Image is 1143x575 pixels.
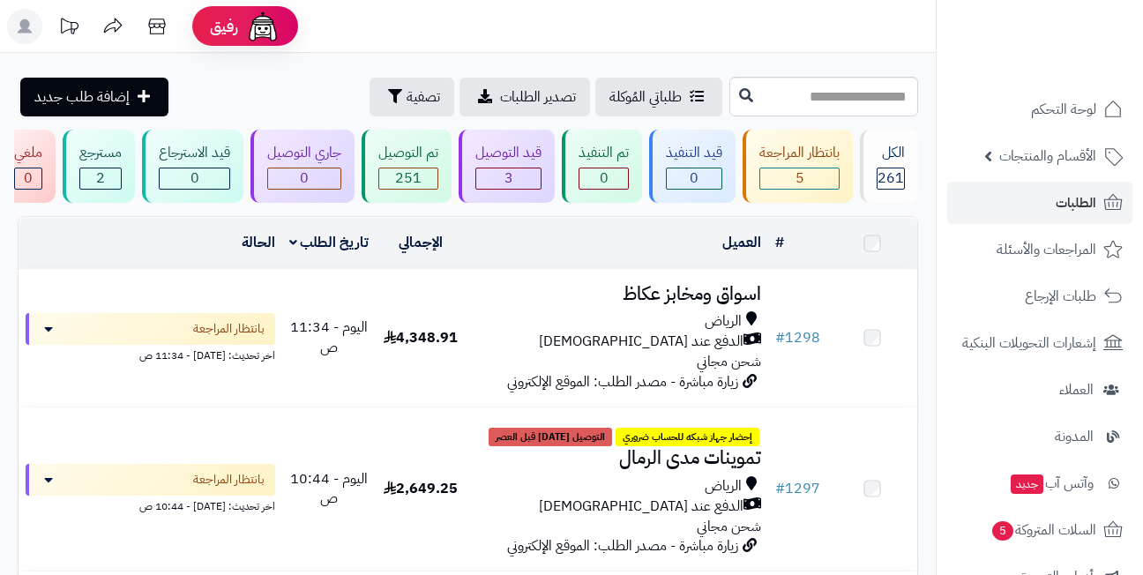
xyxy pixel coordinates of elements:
[26,345,275,363] div: اخر تحديث: [DATE] - 11:34 ص
[399,232,443,253] a: الإجمالي
[947,275,1132,317] a: طلبات الإرجاع
[539,332,743,352] span: الدفع عند [DEMOGRAPHIC_DATA]
[267,143,341,163] div: جاري التوصيل
[47,9,91,49] a: تحديثات المنصة
[579,168,628,189] div: 0
[473,284,761,304] h3: اسواق ومخابز عكاظ
[1009,471,1094,496] span: وآتس آب
[459,78,590,116] a: تصدير الطلبات
[539,497,743,517] span: الدفع عند [DEMOGRAPHIC_DATA]
[722,232,761,253] a: العميل
[775,232,784,253] a: #
[697,516,761,537] span: شحن مجاني
[476,168,541,189] div: 3
[579,143,629,163] div: تم التنفيذ
[739,130,856,203] a: بانتظار المراجعة 5
[193,471,265,489] span: بانتظار المراجعة
[290,317,368,358] span: اليوم - 11:34 ص
[507,371,738,392] span: زيارة مباشرة - مصدر الطلب: الموقع الإلكتروني
[384,327,458,348] span: 4,348.91
[15,168,41,189] div: 0
[247,130,358,203] a: جاري التوصيل 0
[990,518,1096,542] span: السلات المتروكة
[796,168,804,189] span: 5
[1023,43,1126,80] img: logo-2.png
[34,86,130,108] span: إضافة طلب جديد
[20,78,168,116] a: إضافة طلب جديد
[947,88,1132,131] a: لوحة التحكم
[370,78,454,116] button: تصفية
[595,78,722,116] a: طلباتي المُوكلة
[358,130,455,203] a: تم التوصيل 251
[947,509,1132,551] a: السلات المتروكة5
[690,168,698,189] span: 0
[1056,190,1096,215] span: الطلبات
[947,182,1132,224] a: الطلبات
[96,168,105,189] span: 2
[1011,474,1043,494] span: جديد
[947,228,1132,271] a: المراجعات والأسئلة
[378,143,438,163] div: تم التوصيل
[245,9,280,44] img: ai-face.png
[80,168,121,189] div: 2
[600,168,609,189] span: 0
[947,369,1132,411] a: العملاء
[962,331,1096,355] span: إشعارات التحويلات البنكية
[300,168,309,189] span: 0
[856,130,922,203] a: الكل261
[775,327,820,348] a: #1298
[407,86,440,108] span: تصفية
[646,130,739,203] a: قيد التنفيذ 0
[947,462,1132,504] a: وآتس آبجديد
[667,168,721,189] div: 0
[775,478,785,499] span: #
[609,86,682,108] span: طلباتي المُوكلة
[558,130,646,203] a: تم التنفيذ 0
[79,143,122,163] div: مسترجع
[877,143,905,163] div: الكل
[59,130,138,203] a: مسترجع 2
[775,327,785,348] span: #
[504,168,513,189] span: 3
[759,143,840,163] div: بانتظار المراجعة
[242,232,275,253] a: الحالة
[999,144,1096,168] span: الأقسام والمنتجات
[190,168,199,189] span: 0
[947,415,1132,458] a: المدونة
[210,16,238,37] span: رفيق
[455,130,558,203] a: قيد التوصيل 3
[289,232,370,253] a: تاريخ الطلب
[878,168,904,189] span: 261
[24,168,33,189] span: 0
[384,478,458,499] span: 2,649.25
[475,143,542,163] div: قيد التوصيل
[705,311,742,332] span: الرياض
[666,143,722,163] div: قيد التنفيذ
[379,168,437,189] div: 251
[395,168,422,189] span: 251
[489,428,612,447] span: التوصيل [DATE] قبل العصر
[1025,284,1096,309] span: طلبات الإرجاع
[507,535,738,556] span: زيارة مباشرة - مصدر الطلب: الموقع الإلكتروني
[992,521,1013,541] span: 5
[997,237,1096,262] span: المراجعات والأسئلة
[616,428,759,447] span: إحضار جهاز شبكه للحساب ضروري
[1055,424,1094,449] span: المدونة
[268,168,340,189] div: 0
[500,86,576,108] span: تصدير الطلبات
[138,130,247,203] a: قيد الاسترجاع 0
[947,322,1132,364] a: إشعارات التحويلات البنكية
[775,478,820,499] a: #1297
[160,168,229,189] div: 0
[159,143,230,163] div: قيد الاسترجاع
[290,468,368,510] span: اليوم - 10:44 ص
[1031,97,1096,122] span: لوحة التحكم
[473,448,761,468] h3: تموينات مدى الرمال
[193,320,265,338] span: بانتظار المراجعة
[697,351,761,372] span: شحن مجاني
[14,143,42,163] div: ملغي
[705,476,742,497] span: الرياض
[26,496,275,514] div: اخر تحديث: [DATE] - 10:44 ص
[760,168,839,189] div: 5
[1059,377,1094,402] span: العملاء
